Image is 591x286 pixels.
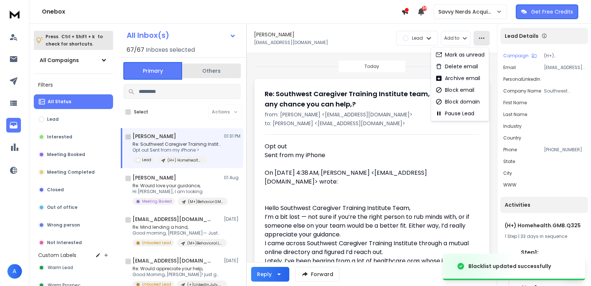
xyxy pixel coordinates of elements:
[34,80,113,90] h3: Filters
[42,7,401,16] h1: Onebox
[503,100,527,106] p: First Name
[46,33,103,48] p: Press to check for shortcuts.
[503,53,529,59] p: Campaign
[142,157,151,163] p: Lead
[38,251,76,259] h3: Custom Labels
[503,65,516,70] p: Email
[133,174,176,181] h1: [PERSON_NAME]
[47,152,85,158] p: Meeting Booked
[224,258,240,264] p: [DATE]
[133,230,221,236] p: Good morning, [PERSON_NAME]— Just gave
[444,35,459,41] p: Add to
[134,109,148,115] label: Select
[521,233,567,239] span: 33 days in sequence
[265,120,479,127] p: to: [PERSON_NAME] <[EMAIL_ADDRESS][DOMAIN_NAME]>
[435,63,478,70] div: Delete email
[503,159,515,164] p: State
[127,32,169,39] h1: All Inbox(s)
[182,63,241,79] button: Others
[47,134,72,140] p: Interested
[503,170,512,176] p: City
[435,98,479,105] div: Block domain
[133,141,221,147] p: Re: Southwest Caregiver Training Institute
[47,204,77,210] p: Out of office
[503,182,516,188] p: WWW
[127,46,144,54] span: 67 / 67
[224,175,240,181] p: 01 Aug
[265,169,473,195] blockquote: On [DATE] 4:38 AM, [PERSON_NAME] <[EMAIL_ADDRESS][DOMAIN_NAME]> wrote:
[7,7,22,21] img: logo
[505,222,584,229] h1: (H+) Homehealth.GMB.Q325
[133,189,221,195] p: Hi [PERSON_NAME], I am looking
[265,89,431,109] h1: Re: Southwest Caregiver Training Institute team, any chance you can help,?
[265,257,473,283] div: Lately, I’ve been hearing from a lot of healthcare orgs whose internal teams are stretched thin —...
[47,116,59,122] p: Lead
[142,240,171,246] p: Unbooked Lead
[435,75,480,82] div: Archive email
[435,51,484,58] div: Mark as unread
[438,8,496,15] p: Savvy Nerds Acquisition
[146,46,195,54] h3: Inboxes selected
[531,8,573,15] p: Get Free Credits
[224,133,240,139] p: 01:31 PM
[265,151,473,160] div: Sent from my iPhone
[133,266,221,272] p: Re: Would appreciate your help,
[505,233,584,239] div: |
[133,147,221,153] p: Opt out Sent from my iPhone >
[167,158,203,163] p: (H+) Homehealth.GMB.Q325
[435,86,474,94] div: Block email
[47,187,64,193] p: Closed
[544,88,585,94] p: Southwest Caregiver Training Institute
[435,110,474,117] div: Pause Lead
[123,62,182,80] button: Primary
[503,147,517,153] p: Phone
[265,204,473,213] div: Hello Southwest Caregiver Training Institute Team,
[505,32,539,40] p: Lead Details
[254,31,294,38] h1: [PERSON_NAME]
[187,240,222,246] p: (M+)Behavioral.Linkedin.Q32025
[133,133,176,140] h1: [PERSON_NAME]
[265,111,479,118] p: from: [PERSON_NAME] <[EMAIL_ADDRESS][DOMAIN_NAME]>
[47,240,82,246] p: Not Interested
[60,32,96,41] span: Ctrl + Shift + k
[295,267,340,282] button: Forward
[265,239,473,257] div: I came across Southwest Caregiver Training Institute through a mutual online directory and figure...
[133,224,221,230] p: Re: Mind lending a hand,
[7,264,22,279] span: A
[544,53,585,59] p: (H+) Homehealth.GMB.Q325
[224,216,240,222] p: [DATE]
[422,6,427,11] span: 39
[142,199,172,204] p: Meeting Booked
[47,169,95,175] p: Meeting Completed
[133,257,213,264] h1: [EMAIL_ADDRESS][DOMAIN_NAME]
[503,112,527,117] p: Last Name
[505,233,517,239] span: 1 Step
[500,197,588,213] div: Activities
[503,123,522,129] p: Industry
[254,40,328,46] p: [EMAIL_ADDRESS][DOMAIN_NAME]
[133,183,221,189] p: Re: Would love your guidance,
[544,147,585,153] p: [PHONE_NUMBER]
[47,222,80,228] p: Wrong person
[188,199,223,204] p: (M+)Behavior.GMB.Q32025
[365,64,379,69] p: Today
[503,88,541,94] p: Company Name
[503,135,521,141] p: Country
[48,265,73,271] span: Warm Lead
[133,216,213,223] h1: [EMAIL_ADDRESS][DOMAIN_NAME]
[40,57,79,64] h1: All Campaigns
[257,271,272,278] div: Reply
[133,272,221,278] p: Good Morning, [PERSON_NAME]! just gave
[412,35,423,41] p: Lead
[48,99,71,105] p: All Status
[503,76,540,82] p: PersonalLinkedIn
[544,65,585,70] p: [EMAIL_ADDRESS][DOMAIN_NAME]
[265,213,473,239] div: I’m a bit lost — not sure if you’re the right person to rub minds with, or if someone else on you...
